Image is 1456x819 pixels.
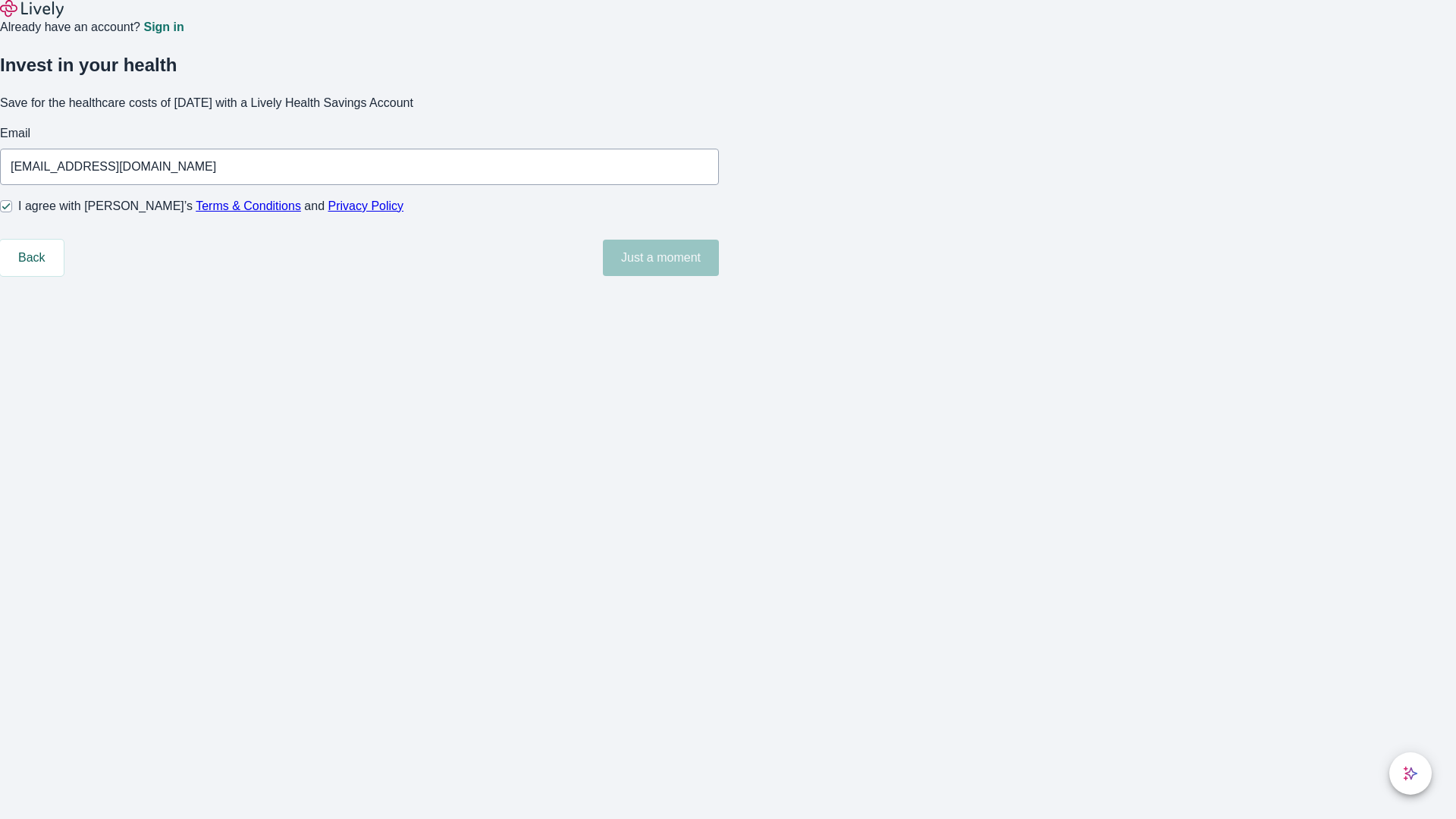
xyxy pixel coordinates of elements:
span: I agree with [PERSON_NAME]’s and [18,197,403,215]
a: Sign in [143,21,184,33]
svg: Lively AI Assistant [1403,766,1418,781]
a: Terms & Conditions [196,199,301,212]
a: Privacy Policy [328,199,404,212]
button: chat [1389,752,1432,795]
